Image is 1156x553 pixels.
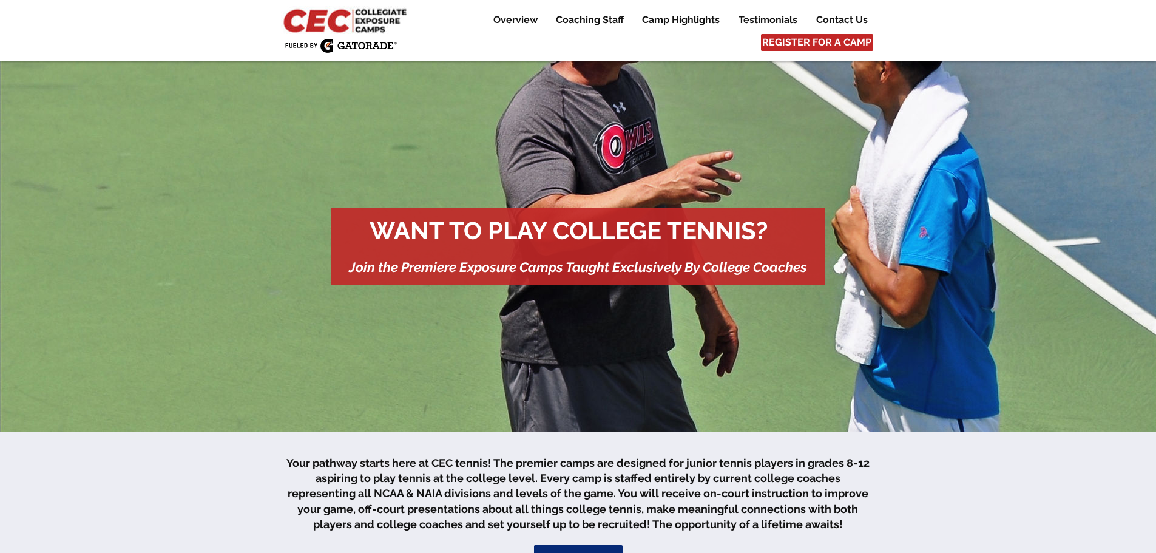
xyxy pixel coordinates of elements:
[281,6,412,34] img: CEC Logo Primary_edited.jpg
[633,13,729,27] a: Camp Highlights
[349,259,807,275] span: Join the Premiere Exposure Camps Taught Exclusively By College Coaches
[729,13,806,27] a: Testimonials
[484,13,546,27] a: Overview
[810,13,874,27] p: Contact Us
[475,13,876,27] nav: Site
[547,13,632,27] a: Coaching Staff
[807,13,876,27] a: Contact Us
[732,13,803,27] p: Testimonials
[286,456,870,531] span: Your pathway starts here at CEC tennis! The premier camps are designed for junior tennis players ...
[550,13,630,27] p: Coaching Staff
[761,34,873,51] a: REGISTER FOR A CAMP
[370,216,768,245] span: WANT TO PLAY COLLEGE TENNIS?
[762,36,871,49] span: REGISTER FOR A CAMP
[487,13,544,27] p: Overview
[636,13,726,27] p: Camp Highlights
[285,38,397,53] img: Fueled by Gatorade.png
